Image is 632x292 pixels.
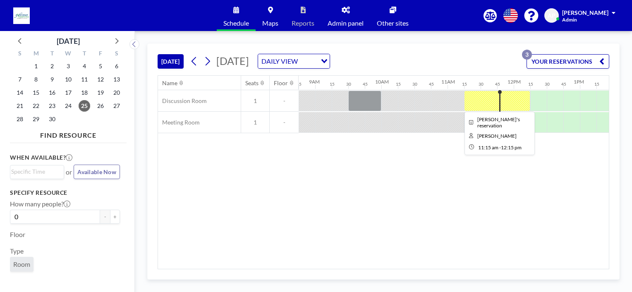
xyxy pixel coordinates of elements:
span: Tuesday, September 2, 2025 [46,60,58,72]
div: 30 [545,81,550,87]
span: 1 [241,97,269,105]
button: YOUR RESERVATIONS3 [527,54,609,69]
button: [DATE] [158,54,184,69]
div: 30 [479,81,484,87]
span: Saturday, September 20, 2025 [111,87,122,98]
span: Schedule [223,20,249,26]
span: Angeline's reservation [477,116,520,129]
div: 45 [297,81,302,87]
span: Admin [562,17,577,23]
span: Thursday, September 18, 2025 [79,87,90,98]
span: Monday, September 22, 2025 [30,100,42,112]
h3: Specify resource [10,189,120,196]
div: 11AM [441,79,455,85]
span: Thursday, September 4, 2025 [79,60,90,72]
span: - [270,97,299,105]
div: 15 [528,81,533,87]
span: Thursday, September 25, 2025 [79,100,90,112]
h4: FIND RESOURCE [10,128,127,139]
span: Monday, September 15, 2025 [30,87,42,98]
div: 15 [462,81,467,87]
div: 12PM [508,79,521,85]
input: Search for option [300,56,316,67]
div: 9AM [309,79,320,85]
p: 3 [522,50,532,60]
button: + [110,210,120,224]
label: Type [10,247,24,255]
span: Wednesday, September 3, 2025 [62,60,74,72]
label: Floor [10,230,25,239]
span: Saturday, September 27, 2025 [111,100,122,112]
div: Search for option [10,165,64,178]
span: Monday, September 29, 2025 [30,113,42,125]
span: Tuesday, September 16, 2025 [46,87,58,98]
div: 30 [346,81,351,87]
span: Discussion Room [158,97,207,105]
span: 12:15 PM [501,144,522,151]
div: 45 [495,81,500,87]
span: Wednesday, September 10, 2025 [62,74,74,85]
span: Monday, September 8, 2025 [30,74,42,85]
div: Search for option [258,54,330,68]
span: Thursday, September 11, 2025 [79,74,90,85]
div: 1PM [574,79,584,85]
div: T [76,49,92,60]
div: W [60,49,77,60]
span: Friday, September 26, 2025 [95,100,106,112]
input: Search for option [11,167,59,176]
span: Sunday, September 21, 2025 [14,100,26,112]
div: M [28,49,44,60]
div: 15 [330,81,335,87]
button: Available Now [74,165,120,179]
div: Name [162,79,177,87]
span: Admin panel [328,20,364,26]
span: Angeline Paulite [477,133,517,139]
div: Seats [245,79,259,87]
button: - [100,210,110,224]
span: [PERSON_NAME] [562,9,608,16]
span: Meeting Room [158,119,200,126]
span: Reports [292,20,314,26]
span: - [499,144,501,151]
span: - [270,119,299,126]
span: Tuesday, September 23, 2025 [46,100,58,112]
div: 10AM [375,79,389,85]
div: S [108,49,124,60]
span: Sunday, September 28, 2025 [14,113,26,125]
div: 30 [412,81,417,87]
span: Room [13,260,30,268]
span: 11:15 AM [478,144,498,151]
span: Wednesday, September 17, 2025 [62,87,74,98]
div: [DATE] [57,35,80,47]
span: Monday, September 1, 2025 [30,60,42,72]
div: Floor [274,79,288,87]
span: or [66,168,72,176]
span: Wednesday, September 24, 2025 [62,100,74,112]
span: AP [548,12,555,19]
label: How many people? [10,200,70,208]
span: Tuesday, September 9, 2025 [46,74,58,85]
span: Sunday, September 14, 2025 [14,87,26,98]
span: Friday, September 5, 2025 [95,60,106,72]
span: Friday, September 19, 2025 [95,87,106,98]
span: Available Now [77,168,116,175]
img: organization-logo [13,7,30,24]
div: 15 [396,81,401,87]
div: F [92,49,108,60]
span: DAILY VIEW [260,56,299,67]
span: Saturday, September 6, 2025 [111,60,122,72]
div: 15 [594,81,599,87]
div: 45 [561,81,566,87]
span: Maps [262,20,278,26]
div: 45 [429,81,434,87]
span: Saturday, September 13, 2025 [111,74,122,85]
span: 1 [241,119,269,126]
div: 45 [363,81,368,87]
span: [DATE] [216,55,249,67]
span: Tuesday, September 30, 2025 [46,113,58,125]
span: Other sites [377,20,409,26]
div: T [44,49,60,60]
span: Friday, September 12, 2025 [95,74,106,85]
span: Sunday, September 7, 2025 [14,74,26,85]
div: S [12,49,28,60]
